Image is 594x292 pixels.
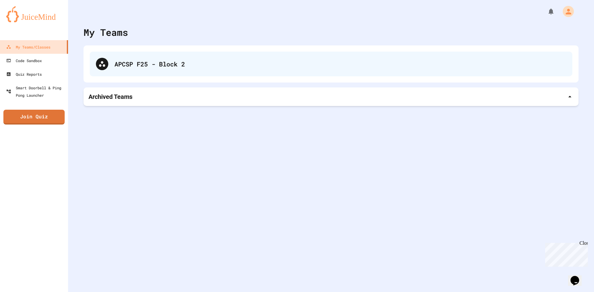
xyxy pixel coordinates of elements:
div: My Teams/Classes [6,43,50,51]
div: My Teams [84,25,128,39]
div: Quiz Reports [6,70,42,78]
iframe: chat widget [568,267,588,286]
p: Archived Teams [88,92,132,101]
div: My Notifications [536,6,556,17]
div: Smart Doorbell & Ping Pong Launcher [6,84,66,99]
div: Code Sandbox [6,57,42,64]
a: Join Quiz [3,110,65,125]
div: Chat with us now!Close [2,2,43,39]
div: APCSP F25 - Block 2 [114,59,566,69]
img: logo-orange.svg [6,6,62,22]
iframe: chat widget [543,240,588,267]
div: My Account [556,4,575,19]
div: APCSP F25 - Block 2 [90,52,572,76]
